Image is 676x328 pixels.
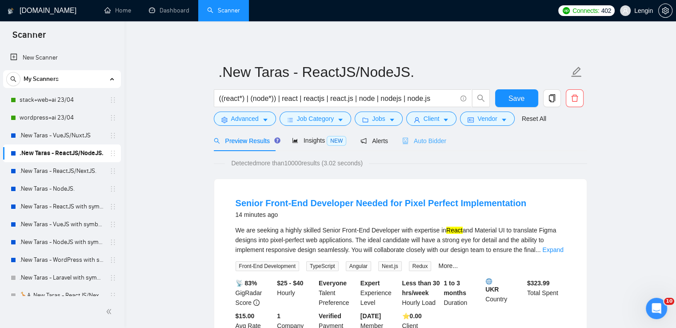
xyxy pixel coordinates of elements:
[571,66,582,78] span: edit
[525,278,567,308] div: Total Spent
[8,4,14,18] img: logo
[20,127,104,144] a: .New Taras - VueJS/NuxtJS
[109,132,116,139] span: holder
[277,280,303,287] b: $25 - $40
[360,138,367,144] span: notification
[109,114,116,121] span: holder
[508,93,524,104] span: Save
[327,136,346,146] span: NEW
[468,116,474,123] span: idcard
[20,180,104,198] a: .New Taras - NodeJS.
[360,312,381,320] b: [DATE]
[402,280,440,296] b: Less than 30 hrs/week
[109,185,116,192] span: holder
[236,280,257,287] b: 📡 83%
[414,116,420,123] span: user
[658,4,672,18] button: setting
[389,116,395,123] span: caret-down
[214,137,278,144] span: Preview Results
[292,137,298,144] span: area-chart
[317,278,359,308] div: Talent Preference
[104,7,131,14] a: homeHome
[622,8,628,14] span: user
[20,287,104,304] a: 🦒A .New Taras - ReactJS/NextJS usual 23/04
[402,138,408,144] span: robot
[214,138,220,144] span: search
[20,233,104,251] a: .New Taras - NodeJS with symbols
[236,312,255,320] b: $15.00
[543,89,561,107] button: copy
[20,144,104,162] a: .New Taras - ReactJS/NodeJS.
[400,278,442,308] div: Hourly Load
[277,312,280,320] b: 1
[109,203,116,210] span: holder
[485,278,524,293] b: UKR
[214,112,276,126] button: settingAdvancedcaret-down
[109,150,116,157] span: holder
[378,261,402,271] span: Next.js
[477,114,497,124] span: Vendor
[443,116,449,123] span: caret-down
[236,225,565,255] div: We are seeking a highly skilled Senior Front-End Developer with expertise in and Material UI to t...
[658,7,672,14] a: setting
[219,61,569,83] input: Scanner name...
[659,7,672,14] span: setting
[287,116,293,123] span: bars
[402,137,446,144] span: Auto Bidder
[20,216,104,233] a: .New Taras - VueJS with symbols
[460,112,514,126] button: idcardVendorcaret-down
[109,221,116,228] span: holder
[544,94,560,102] span: copy
[234,278,276,308] div: GigRadar Score
[109,239,116,246] span: holder
[24,70,59,88] span: My Scanners
[424,114,440,124] span: Client
[207,7,240,14] a: searchScanner
[219,93,456,104] input: Search Freelance Jobs...
[472,89,490,107] button: search
[231,114,259,124] span: Advanced
[236,198,527,208] a: Senior Front-End Developer Needed for Pixel Perfect Implementation
[444,280,466,296] b: 1 to 3 months
[225,158,369,168] span: Detected more than 10000 results (3.02 seconds)
[542,246,563,253] a: Expand
[10,49,114,67] a: New Scanner
[275,278,317,308] div: Hourly
[20,162,104,180] a: .New Taras - ReactJS/NextJS.
[460,96,466,101] span: info-circle
[438,262,458,269] a: More...
[360,280,380,287] b: Expert
[319,312,341,320] b: Verified
[484,278,525,308] div: Country
[566,94,583,102] span: delete
[20,198,104,216] a: .New Taras - ReactJS with symbols
[472,94,489,102] span: search
[664,298,674,305] span: 10
[446,227,463,234] mark: React
[109,96,116,104] span: holder
[501,116,507,123] span: caret-down
[280,112,351,126] button: barsJob Categorycaret-down
[362,116,368,123] span: folder
[372,114,385,124] span: Jobs
[20,269,104,287] a: .New Taras - Laravel with symbols
[406,112,457,126] button: userClientcaret-down
[292,137,346,144] span: Insights
[109,292,116,299] span: holder
[109,274,116,281] span: holder
[486,278,492,284] img: 🌐
[319,280,347,287] b: Everyone
[402,312,422,320] b: ⭐️ 0.00
[106,307,115,316] span: double-left
[566,89,584,107] button: delete
[360,137,388,144] span: Alerts
[273,136,281,144] div: Tooltip anchor
[149,7,189,14] a: dashboardDashboard
[6,72,20,86] button: search
[109,168,116,175] span: holder
[20,91,104,109] a: stack+web+ai 23/04
[20,109,104,127] a: wordpress+ai 23/04
[253,300,260,306] span: info-circle
[306,261,339,271] span: TypeScript
[221,116,228,123] span: setting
